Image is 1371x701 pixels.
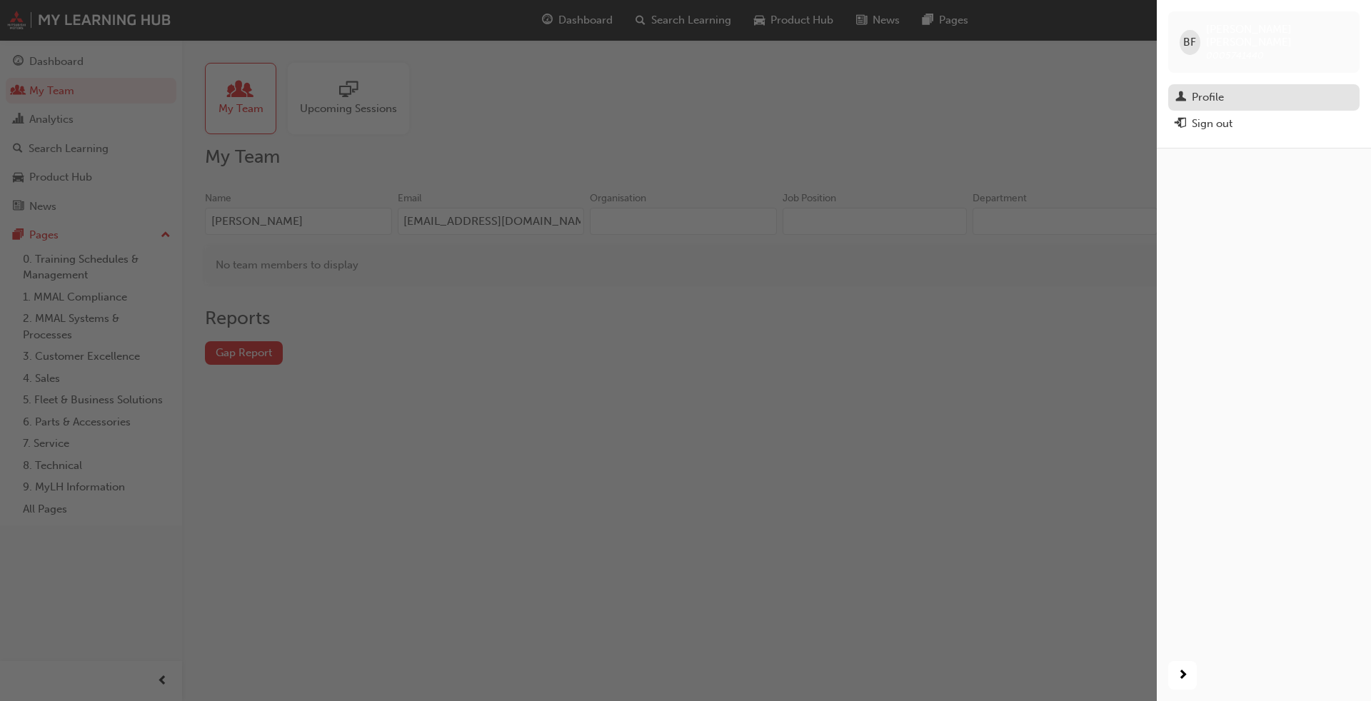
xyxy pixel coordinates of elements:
span: next-icon [1177,667,1188,685]
span: BF [1183,34,1196,51]
span: man-icon [1175,91,1186,104]
span: 0005741440 [1206,49,1264,61]
span: exit-icon [1175,118,1186,131]
button: Sign out [1168,111,1360,137]
div: Profile [1192,89,1224,106]
div: Sign out [1192,116,1232,132]
a: Profile [1168,84,1360,111]
span: [PERSON_NAME] [PERSON_NAME] [1206,23,1348,49]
